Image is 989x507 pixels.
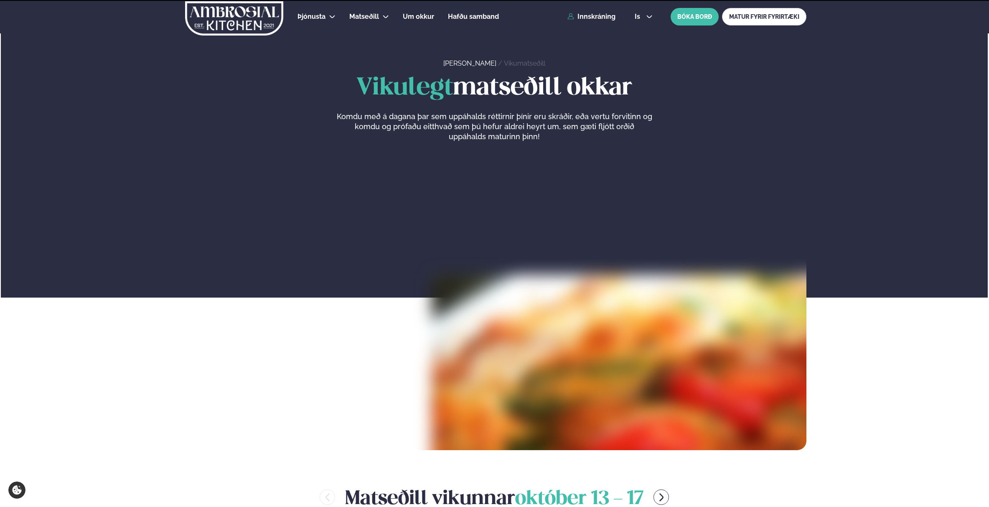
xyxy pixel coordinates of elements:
[183,75,806,102] h1: matseðill okkar
[671,8,719,25] button: BÓKA BORÐ
[567,13,615,20] a: Innskráning
[628,13,659,20] button: is
[320,489,335,505] button: menu-btn-left
[349,13,379,20] span: Matseðill
[504,59,545,67] a: Vikumatseðill
[448,13,499,20] span: Hafðu samband
[722,8,806,25] a: MATUR FYRIR FYRIRTÆKI
[403,13,434,20] span: Um okkur
[448,12,499,22] a: Hafðu samband
[635,13,643,20] span: is
[498,59,504,67] span: /
[653,489,669,505] button: menu-btn-right
[403,12,434,22] a: Um okkur
[297,13,325,20] span: Þjónusta
[443,59,496,67] a: [PERSON_NAME]
[349,12,379,22] a: Matseðill
[297,12,325,22] a: Þjónusta
[356,76,453,99] span: Vikulegt
[184,1,284,36] img: logo
[8,482,25,499] a: Cookie settings
[336,112,652,142] p: Komdu með á dagana þar sem uppáhalds réttirnir þínir eru skráðir, eða vertu forvitinn og komdu og...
